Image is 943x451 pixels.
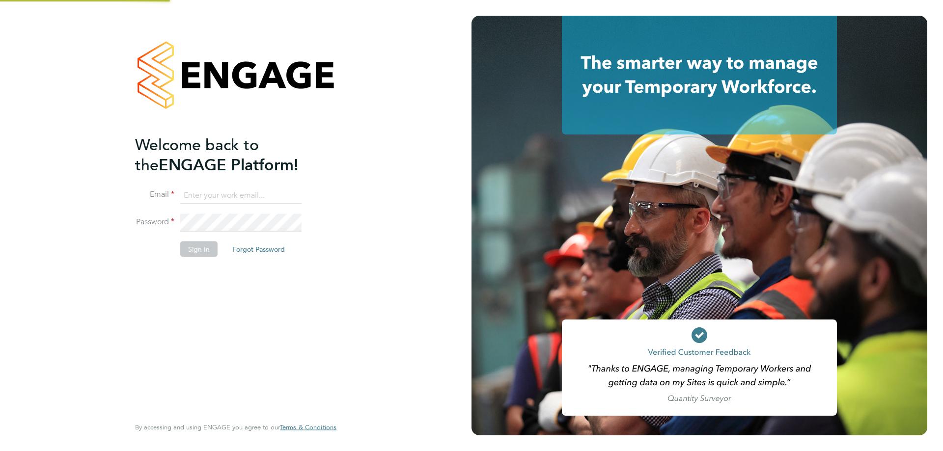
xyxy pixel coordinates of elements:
button: Sign In [180,241,218,257]
label: Password [135,217,174,227]
span: Terms & Conditions [280,423,336,431]
button: Forgot Password [224,241,293,257]
input: Enter your work email... [180,186,302,204]
h2: ENGAGE Platform! [135,134,327,175]
label: Email [135,189,174,200]
a: Terms & Conditions [280,424,336,431]
span: By accessing and using ENGAGE you agree to our [135,423,336,431]
span: Welcome back to the [135,135,259,174]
